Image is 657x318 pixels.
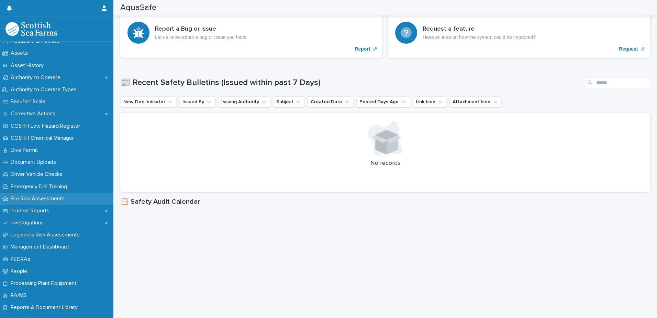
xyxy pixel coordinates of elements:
button: Subject [273,96,305,107]
p: No records [129,160,642,167]
h1: 📋 Safety Audit Calendar [120,198,650,206]
button: Posted Days Ago [356,96,410,107]
p: RA/MS [8,292,32,299]
p: PEDRAs [8,256,36,263]
p: Report [355,46,370,52]
p: People [8,268,33,275]
p: AquaSafe QR Codes [8,38,65,44]
p: Processing Plant Equipment [8,280,82,287]
h3: Report a Bug or issue [155,25,246,33]
button: Link Icon [413,96,447,107]
h1: 📰 Recent Safety Bulletins (Issued within past 7 Days) [120,78,582,88]
p: Assets [8,50,33,56]
button: Issuing Authority [218,96,270,107]
p: Driver Vehicle Checks [8,171,68,178]
h2: AquaSafe [120,3,156,13]
input: Search [585,77,650,88]
p: Corrective Actions [8,110,61,117]
p: Authority to Operate [8,74,66,81]
p: Investigations [8,220,49,226]
p: Let us know about a bug or issue you have [155,34,246,40]
p: COSHH Low Hazard Register [8,123,86,129]
p: Management Dashboard [8,244,74,250]
a: Report [120,8,382,58]
button: New Doc Indicator [120,96,177,107]
p: Dive Permit [8,147,44,153]
p: Reports & Document Library [8,304,83,311]
p: Asset History [8,62,49,69]
p: Document Uploads [8,159,62,166]
button: Issued By [179,96,215,107]
p: Request [619,46,638,52]
p: Incident Reports [8,208,55,214]
p: COSHH Chemical Manager [8,135,79,141]
p: Beaufort Scale [8,98,51,105]
p: Authority to Operate Types [8,86,82,93]
a: Request [388,8,650,58]
button: Attachment Icon [449,96,502,107]
p: Fire Risk Assessments [8,195,70,202]
img: bPIBxiqnSb2ggTQWdOVV [5,22,57,36]
button: Created Date [308,96,354,107]
p: Legionella Risk Assessments [8,232,85,238]
p: Have an idea on how the system could be improved? [423,34,536,40]
p: Emergency Drill Training [8,183,73,190]
h3: Request a feature [423,25,536,33]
